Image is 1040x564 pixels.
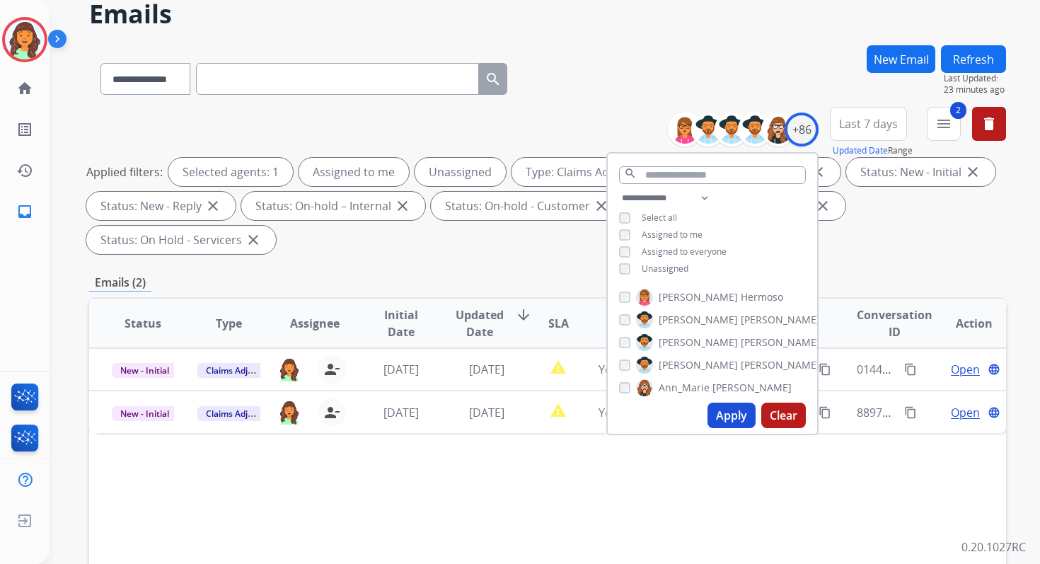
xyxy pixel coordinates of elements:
[168,158,293,186] div: Selected agents: 1
[833,144,913,156] span: Range
[515,306,532,323] mat-icon: arrow_downward
[819,406,831,419] mat-icon: content_copy
[944,84,1006,96] span: 23 minutes ago
[988,406,1000,419] mat-icon: language
[299,158,409,186] div: Assigned to me
[951,361,980,378] span: Open
[867,45,935,73] button: New Email
[599,405,1030,420] span: You've been assigned a new service order: 7fe9d37f-f23c-4fd5-a674-32adff718705
[394,197,411,214] mat-icon: close
[469,405,504,420] span: [DATE]
[659,335,738,350] span: [PERSON_NAME]
[951,404,980,421] span: Open
[469,362,504,377] span: [DATE]
[16,203,33,220] mat-icon: inbox
[712,381,792,395] span: [PERSON_NAME]
[961,539,1026,556] p: 0.20.1027RC
[383,362,419,377] span: [DATE]
[659,358,738,372] span: [PERSON_NAME]
[624,167,637,180] mat-icon: search
[125,315,161,332] span: Status
[245,231,262,248] mat-icon: close
[550,359,567,376] mat-icon: report_problem
[550,402,567,419] mat-icon: report_problem
[278,357,301,381] img: agent-avatar
[741,290,783,304] span: Hermoso
[988,363,1000,376] mat-icon: language
[830,107,907,141] button: Last 7 days
[707,403,756,428] button: Apply
[944,73,1006,84] span: Last Updated:
[86,163,163,180] p: Applied filters:
[833,145,888,156] button: Updated Date
[839,121,898,127] span: Last 7 days
[112,363,178,378] span: New - Initial
[593,197,610,214] mat-icon: close
[935,115,952,132] mat-icon: menu
[741,313,820,327] span: [PERSON_NAME]
[241,192,425,220] div: Status: On-hold – Internal
[659,313,738,327] span: [PERSON_NAME]
[431,192,624,220] div: Status: On-hold - Customer
[642,229,703,241] span: Assigned to me
[642,246,727,258] span: Assigned to everyone
[741,335,820,350] span: [PERSON_NAME]
[814,197,831,214] mat-icon: close
[904,363,917,376] mat-icon: content_copy
[5,20,45,59] img: avatar
[599,362,1038,377] span: You've been assigned a new service order: a436fac5-5d31-4813-a15e-3bf17a6357df
[950,102,966,119] span: 2
[927,107,961,141] button: 2
[761,403,806,428] button: Clear
[278,400,301,424] img: agent-avatar
[548,315,569,332] span: SLA
[16,121,33,138] mat-icon: list_alt
[323,404,340,421] mat-icon: person_remove
[369,306,432,340] span: Initial Date
[216,315,242,332] span: Type
[112,406,178,421] span: New - Initial
[846,158,995,186] div: Status: New - Initial
[16,80,33,97] mat-icon: home
[456,306,504,340] span: Updated Date
[415,158,506,186] div: Unassigned
[290,315,340,332] span: Assignee
[741,358,820,372] span: [PERSON_NAME]
[904,406,917,419] mat-icon: content_copy
[785,113,819,146] div: +86
[485,71,502,88] mat-icon: search
[197,363,294,378] span: Claims Adjudication
[941,45,1006,73] button: Refresh
[981,115,998,132] mat-icon: delete
[964,163,981,180] mat-icon: close
[659,381,710,395] span: Ann_Marie
[642,263,688,275] span: Unassigned
[512,158,696,186] div: Type: Claims Adjudication
[920,299,1006,348] th: Action
[659,290,738,304] span: [PERSON_NAME]
[819,363,831,376] mat-icon: content_copy
[89,274,151,292] p: Emails (2)
[86,226,276,254] div: Status: On Hold - Servicers
[642,212,677,224] span: Select all
[86,192,236,220] div: Status: New - Reply
[383,405,419,420] span: [DATE]
[16,162,33,179] mat-icon: history
[197,406,294,421] span: Claims Adjudication
[323,361,340,378] mat-icon: person_remove
[857,306,932,340] span: Conversation ID
[204,197,221,214] mat-icon: close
